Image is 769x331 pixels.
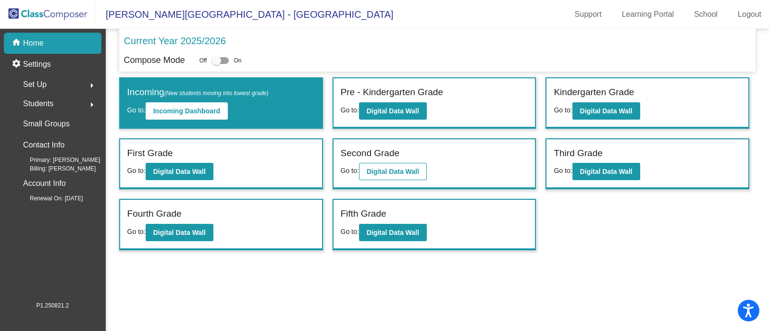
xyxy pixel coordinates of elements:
[127,228,146,235] span: Go to:
[367,229,419,236] b: Digital Data Wall
[341,167,359,174] span: Go to:
[554,86,634,99] label: Kindergarten Grade
[23,78,47,91] span: Set Up
[567,7,609,22] a: Support
[146,163,213,180] button: Digital Data Wall
[359,102,427,120] button: Digital Data Wall
[341,106,359,114] span: Go to:
[341,86,443,99] label: Pre - Kindergarten Grade
[554,106,572,114] span: Go to:
[341,228,359,235] span: Go to:
[23,138,64,152] p: Contact Info
[367,168,419,175] b: Digital Data Wall
[124,34,226,48] p: Current Year 2025/2026
[199,56,207,65] span: Off
[580,107,633,115] b: Digital Data Wall
[164,90,269,97] span: (New students moving into lowest grade)
[554,167,572,174] span: Go to:
[730,7,769,22] a: Logout
[14,156,100,164] span: Primary: [PERSON_NAME]
[341,207,386,221] label: Fifth Grade
[23,59,51,70] p: Settings
[146,102,228,120] button: Incoming Dashboard
[580,168,633,175] b: Digital Data Wall
[341,147,400,160] label: Second Grade
[153,168,206,175] b: Digital Data Wall
[153,229,206,236] b: Digital Data Wall
[127,207,182,221] label: Fourth Grade
[14,164,96,173] span: Billing: [PERSON_NAME]
[146,224,213,241] button: Digital Data Wall
[153,107,220,115] b: Incoming Dashboard
[23,97,53,110] span: Students
[23,117,70,131] p: Small Groups
[614,7,682,22] a: Learning Portal
[554,147,602,160] label: Third Grade
[127,147,173,160] label: First Grade
[127,167,146,174] span: Go to:
[12,37,23,49] mat-icon: home
[359,224,427,241] button: Digital Data Wall
[572,102,640,120] button: Digital Data Wall
[12,59,23,70] mat-icon: settings
[359,163,427,180] button: Digital Data Wall
[127,86,269,99] label: Incoming
[86,99,98,110] mat-icon: arrow_right
[96,7,394,22] span: [PERSON_NAME][GEOGRAPHIC_DATA] - [GEOGRAPHIC_DATA]
[23,177,66,190] p: Account Info
[572,163,640,180] button: Digital Data Wall
[14,194,83,203] span: Renewal On: [DATE]
[234,56,241,65] span: On
[367,107,419,115] b: Digital Data Wall
[23,37,44,49] p: Home
[86,80,98,91] mat-icon: arrow_right
[686,7,725,22] a: School
[124,54,185,67] p: Compose Mode
[127,106,146,114] span: Go to:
